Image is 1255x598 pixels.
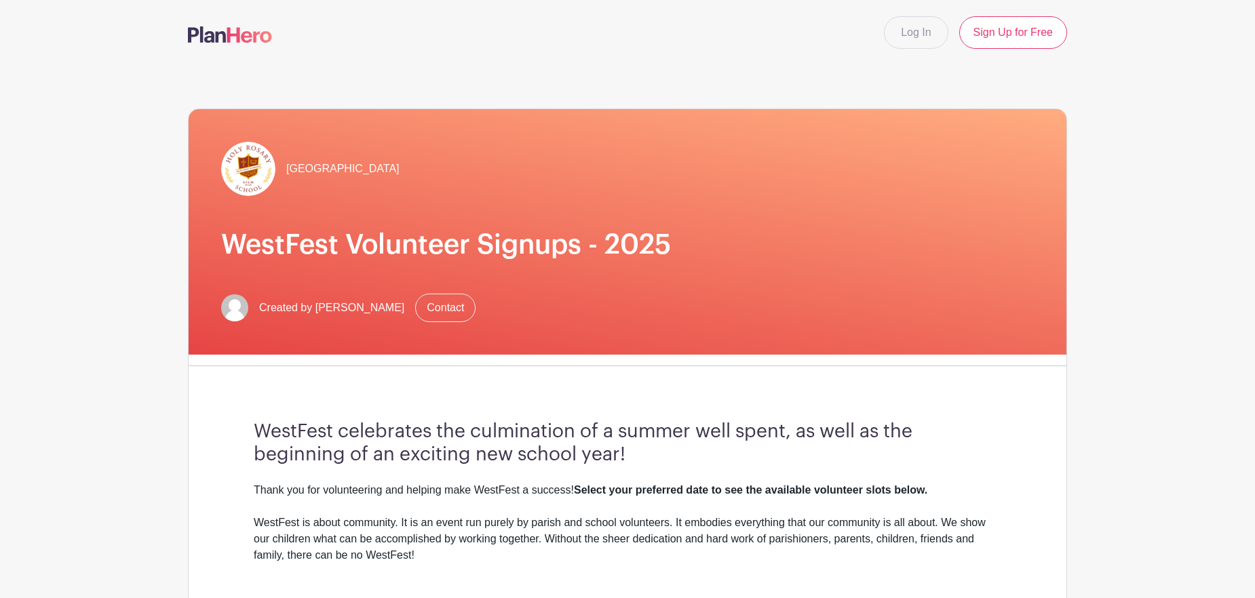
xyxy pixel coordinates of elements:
span: Created by [PERSON_NAME] [259,300,404,316]
div: WestFest is about community. It is an event run purely by parish and school volunteers. It embodi... [254,515,1001,563]
a: Sign Up for Free [959,16,1067,49]
img: hr-logo-circle.png [221,142,275,196]
div: Thank you for volunteering and helping make WestFest a success! [254,482,1001,498]
span: [GEOGRAPHIC_DATA] [286,161,400,177]
h1: WestFest Volunteer Signups - 2025 [221,228,1034,261]
h3: WestFest celebrates the culmination of a summer well spent, as well as the beginning of an exciti... [254,420,1001,466]
img: logo-507f7623f17ff9eddc593b1ce0a138ce2505c220e1c5a4e2b4648c50719b7d32.svg [188,26,272,43]
strong: Select your preferred date to see the available volunteer slots below. [574,484,927,496]
a: Log In [884,16,948,49]
a: Contact [415,294,476,322]
img: default-ce2991bfa6775e67f084385cd625a349d9dcbb7a52a09fb2fda1e96e2d18dcdb.png [221,294,248,321]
